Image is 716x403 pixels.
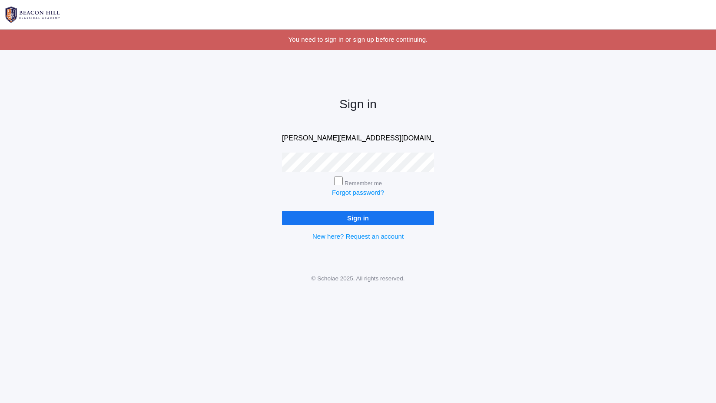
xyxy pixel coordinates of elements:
label: Remember me [345,180,382,187]
input: Sign in [282,211,434,225]
a: New here? Request an account [312,233,404,240]
input: Email address [282,129,434,148]
a: Forgot password? [332,189,384,196]
h2: Sign in [282,98,434,111]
